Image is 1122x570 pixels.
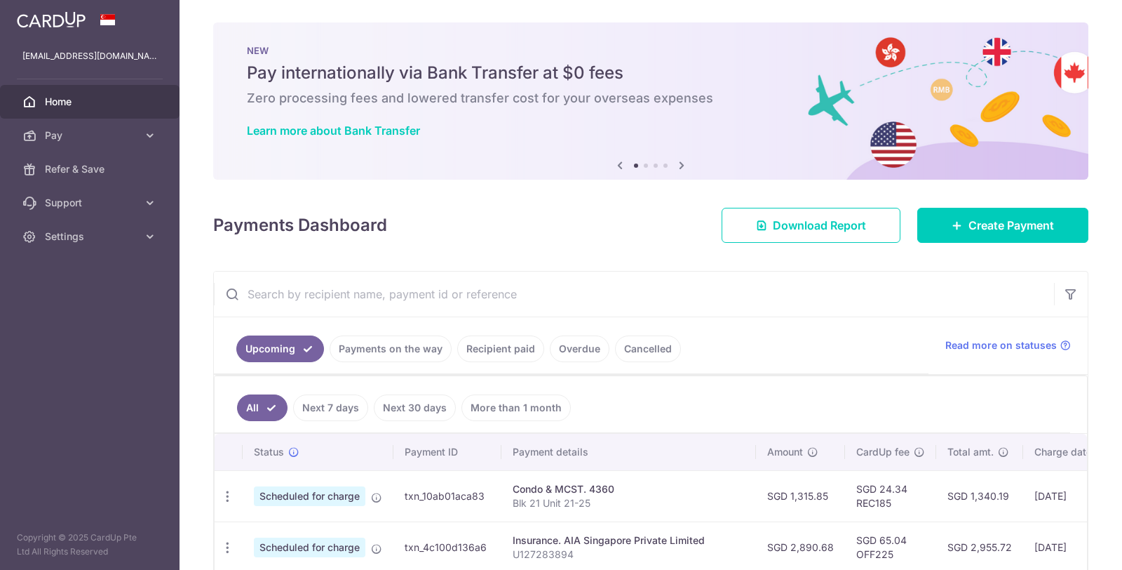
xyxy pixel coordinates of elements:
a: Download Report [722,208,900,243]
a: Cancelled [615,336,681,362]
a: Read more on statuses [945,338,1071,352]
span: Home [45,95,137,109]
span: Support [45,196,137,210]
p: [EMAIL_ADDRESS][DOMAIN_NAME] [22,49,157,63]
img: Bank transfer banner [213,22,1088,180]
a: Learn more about Bank Transfer [247,124,420,138]
input: Search by recipient name, payment id or reference [214,272,1054,317]
span: Total amt. [947,445,994,459]
span: Read more on statuses [945,338,1057,352]
a: Next 30 days [374,395,456,421]
span: Scheduled for charge [254,486,365,506]
td: txn_10ab01aca83 [393,470,501,522]
a: Payments on the way [330,336,452,362]
td: SGD 1,315.85 [756,470,845,522]
div: Condo & MCST. 4360 [513,482,745,496]
span: Amount [767,445,803,459]
div: Insurance. AIA Singapore Private Limited [513,533,745,548]
p: U127283894 [513,548,745,562]
a: All [237,395,288,421]
iframe: Opens a widget where you can find more information [1032,528,1108,563]
th: Payment ID [393,434,501,470]
h4: Payments Dashboard [213,213,387,238]
span: Create Payment [968,217,1054,234]
span: CardUp fee [856,445,910,459]
p: NEW [247,45,1055,56]
span: Scheduled for charge [254,538,365,557]
h5: Pay internationally via Bank Transfer at $0 fees [247,62,1055,84]
td: [DATE] [1023,470,1118,522]
span: Charge date [1034,445,1092,459]
span: Status [254,445,284,459]
img: CardUp [17,11,86,28]
span: Download Report [773,217,866,234]
a: Create Payment [917,208,1088,243]
p: Blk 21 Unit 21-25 [513,496,745,510]
span: Settings [45,230,137,244]
a: Recipient paid [457,336,544,362]
a: Overdue [550,336,609,362]
td: SGD 1,340.19 [936,470,1023,522]
span: Refer & Save [45,162,137,176]
span: Pay [45,128,137,142]
a: Upcoming [236,336,324,362]
th: Payment details [501,434,756,470]
a: Next 7 days [293,395,368,421]
h6: Zero processing fees and lowered transfer cost for your overseas expenses [247,90,1055,107]
a: More than 1 month [461,395,571,421]
td: SGD 24.34 REC185 [845,470,936,522]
